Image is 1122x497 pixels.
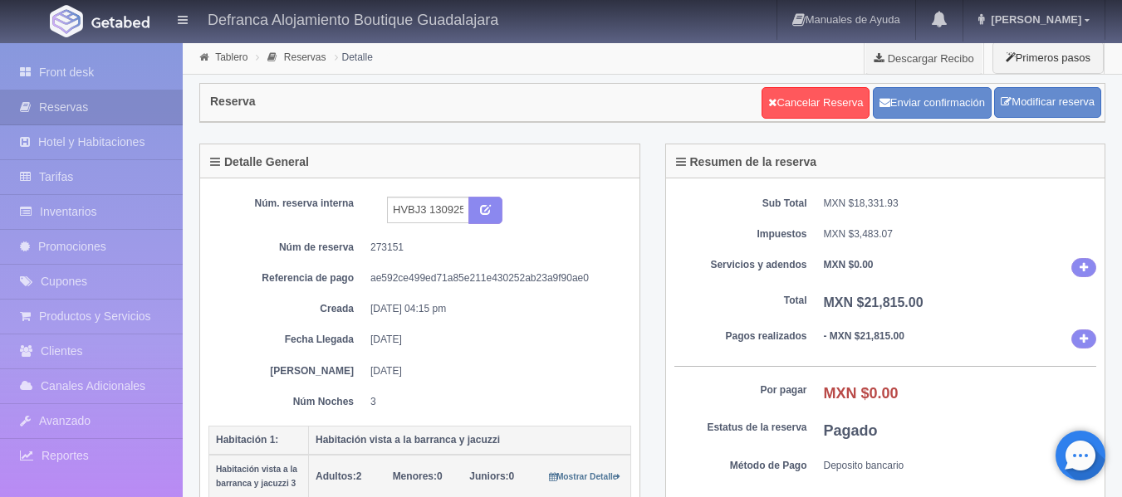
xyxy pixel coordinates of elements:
[370,271,619,285] dd: ae592ce499ed71a85e211e430252ab23a9f90ae0
[221,395,354,409] dt: Núm Noches
[824,197,1097,211] dd: MXN $18,331.93
[824,422,878,439] b: Pagado
[824,227,1097,241] dd: MXN $3,483.07
[549,470,621,482] a: Mostrar Detalle
[210,156,309,168] h4: Detalle General
[992,41,1104,74] button: Primeros pasos
[309,426,631,455] th: Habitación vista a la barranca y jacuzzi
[210,95,256,108] h4: Reserva
[674,294,807,308] dt: Total
[393,470,437,482] strong: Menores:
[865,41,983,75] a: Descargar Recibo
[221,364,354,378] dt: [PERSON_NAME]
[674,459,807,473] dt: Método de Pago
[873,87,992,119] button: Enviar confirmación
[674,383,807,397] dt: Por pagar
[216,465,297,488] small: Habitación vista a la barranca y jacuzzi 3
[824,295,924,309] b: MXN $21,815.00
[221,302,354,316] dt: Creada
[549,472,621,481] small: Mostrar Detalle
[216,434,278,446] b: Habitación 1:
[370,333,619,347] dd: [DATE]
[676,156,817,168] h4: Resumen de la reserva
[50,5,83,37] img: Getabed
[393,470,443,482] span: 0
[208,8,498,29] h4: Defranca Alojamiento Boutique Guadalajara
[824,330,904,342] b: - MXN $21,815.00
[987,13,1081,26] span: [PERSON_NAME]
[674,329,807,344] dt: Pagos realizados
[221,241,354,255] dt: Núm de reserva
[370,395,619,409] dd: 3
[284,51,326,63] a: Reservas
[762,87,870,119] a: Cancelar Reserva
[469,470,508,482] strong: Juniors:
[91,16,149,28] img: Getabed
[824,385,899,402] b: MXN $0.00
[674,227,807,241] dt: Impuestos
[221,271,354,285] dt: Referencia de pago
[316,470,361,482] span: 2
[824,259,874,270] b: MXN $0.00
[674,421,807,435] dt: Estatus de la reserva
[370,241,619,255] dd: 273151
[674,258,807,272] dt: Servicios y adendos
[824,459,1097,473] dd: Deposito bancario
[370,364,619,378] dd: [DATE]
[370,302,619,316] dd: [DATE] 04:15 pm
[221,333,354,347] dt: Fecha Llegada
[469,470,514,482] span: 0
[331,49,377,65] li: Detalle
[215,51,247,63] a: Tablero
[674,197,807,211] dt: Sub Total
[221,197,354,211] dt: Núm. reserva interna
[994,87,1101,118] a: Modificar reserva
[316,470,356,482] strong: Adultos:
